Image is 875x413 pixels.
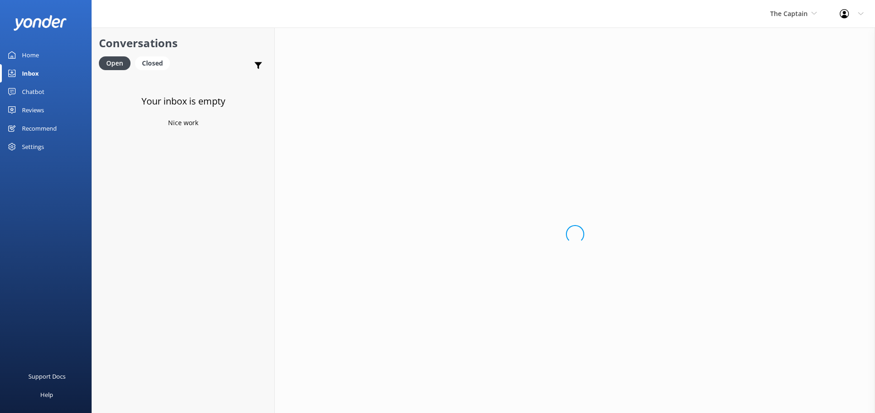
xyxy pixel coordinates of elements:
div: Inbox [22,64,39,83]
div: Support Docs [28,367,65,385]
a: Closed [135,58,174,68]
p: Nice work [168,118,198,128]
a: Open [99,58,135,68]
div: Recommend [22,119,57,138]
div: Settings [22,138,44,156]
div: Open [99,56,130,70]
div: Closed [135,56,170,70]
span: The Captain [770,9,808,18]
div: Help [40,385,53,404]
div: Home [22,46,39,64]
div: Chatbot [22,83,44,101]
h2: Conversations [99,34,267,52]
div: Reviews [22,101,44,119]
h3: Your inbox is empty [141,94,225,109]
img: yonder-white-logo.png [14,15,66,30]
